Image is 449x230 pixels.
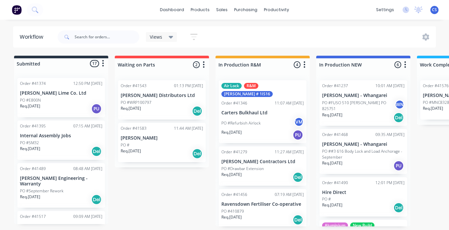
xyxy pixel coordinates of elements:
[261,5,292,15] div: productivity
[20,97,41,103] p: PO #E800N
[393,161,404,171] div: PU
[121,148,141,154] p: Req. [DATE]
[20,123,46,129] div: Order #41395
[221,129,242,135] p: Req. [DATE]
[244,83,258,89] div: R&M
[20,223,102,229] p: [PERSON_NAME] - Whangarei
[322,112,342,118] p: Req. [DATE]
[275,149,304,155] div: 11:27 AM [DATE]
[118,123,206,162] div: Order #4158311:44 AM [DATE][PERSON_NAME]PO #Req.[DATE]Del
[192,148,202,159] div: Del
[73,81,102,86] div: 12:50 PM [DATE]
[20,133,102,139] p: Internal Assembly Jobs
[221,201,304,207] p: Ravensdown Fertiliser Co-operative
[12,5,22,15] img: Factory
[219,146,306,186] div: Order #4127911:27 AM [DATE][PERSON_NAME] Contractors LtdPO #Drawbar ExtensionReq.[DATE]Del
[375,132,405,138] div: 09:35 AM [DATE]
[322,202,342,208] p: Req. [DATE]
[322,93,405,98] p: [PERSON_NAME] - Whangarei
[20,81,46,86] div: Order #41374
[393,202,404,213] div: Del
[221,208,244,214] p: PO #410879
[121,125,147,131] div: Order #41583
[17,121,105,160] div: Order #4139507:15 AM [DATE]Internal Assembly JobsPO #SM32Req.[DATE]Del
[322,142,405,147] p: [PERSON_NAME] - Whangarei
[121,83,147,89] div: Order #41543
[20,188,63,194] p: PO #September Rework
[73,166,102,172] div: 08:48 AM [DATE]
[322,222,348,228] div: Aluminium
[174,83,203,89] div: 01:13 PM [DATE]
[121,135,203,141] p: [PERSON_NAME]
[121,105,141,111] p: Req. [DATE]
[91,146,102,157] div: Del
[20,140,39,146] p: PO #SM32
[219,189,306,228] div: Order #4145607:19 AM [DATE]Ravensdown Fertiliser Co-operativePO #410879Req.[DATE]Del
[20,166,46,172] div: Order #41489
[322,196,331,202] p: PO #
[322,180,348,186] div: Order #41490
[75,30,139,44] input: Search for orders...
[319,129,407,174] div: Order #4146809:35 AM [DATE][PERSON_NAME] - WhangareiPO ##3 616 Body Lock and Load Anchorage - Sep...
[350,222,374,228] div: New Build
[221,110,304,116] p: Carters Bulkhaul Ltd
[20,194,40,200] p: Req. [DATE]
[393,112,404,123] div: Del
[20,33,46,41] div: Workflow
[121,93,203,98] p: [PERSON_NAME] Distributors Ltd
[17,78,105,117] div: Order #4137412:50 PM [DATE][PERSON_NAME] Lime Co. LtdPO #E800NReq.[DATE]PU
[17,163,105,208] div: Order #4148908:48 AM [DATE][PERSON_NAME] Engineering - WarrantyPO #September ReworkReq.[DATE]Del
[231,5,261,15] div: purchasing
[157,5,187,15] a: dashboard
[213,5,231,15] div: sales
[373,5,397,15] div: settings
[221,83,242,89] div: Air Lock
[73,123,102,129] div: 07:15 AM [DATE]
[73,214,102,220] div: 09:09 AM [DATE]
[91,104,102,114] div: PU
[20,176,102,187] p: [PERSON_NAME] Engineering - Warranty
[118,80,206,120] div: Order #4154301:13 PM [DATE][PERSON_NAME] Distributors LtdPO #WRP100797Req.[DATE]Del
[322,100,395,112] p: PO #FUSO 510 [PERSON_NAME] PO 825751
[187,5,213,15] div: products
[221,91,273,97] div: [PERSON_NAME] # 1IS16
[219,80,306,143] div: Air LockR&M[PERSON_NAME] # 1IS16Order #4134611:07 AM [DATE]Carters Bulkhaul LtdPO #Refurbish Airl...
[121,100,151,105] p: PO #WRP100797
[322,83,348,89] div: Order #41237
[20,103,40,109] p: Req. [DATE]
[20,90,102,96] p: [PERSON_NAME] Lime Co. Ltd
[192,106,202,116] div: Del
[221,214,242,220] p: Req. [DATE]
[221,100,247,106] div: Order #41346
[294,117,304,127] div: VM
[423,105,443,111] p: Req. [DATE]
[221,192,247,198] div: Order #41456
[293,130,303,140] div: PU
[322,160,342,166] p: Req. [DATE]
[293,215,303,225] div: Del
[293,172,303,182] div: Del
[174,125,203,131] div: 11:44 AM [DATE]
[221,120,261,126] p: PO #Refurbish Airlock
[20,214,46,220] div: Order #41517
[221,172,242,178] p: Req. [DATE]
[121,142,130,148] p: PO #
[427,208,442,223] iframe: Intercom live chat
[375,180,405,186] div: 12:01 PM [DATE]
[20,146,40,152] p: Req. [DATE]
[322,132,348,138] div: Order #41468
[375,83,405,89] div: 10:01 AM [DATE]
[221,149,247,155] div: Order #41279
[275,192,304,198] div: 07:19 AM [DATE]
[275,100,304,106] div: 11:07 AM [DATE]
[91,194,102,205] div: Del
[322,148,405,160] p: PO ##3 616 Body Lock and Load Anchorage - September
[395,100,405,109] div: WN
[322,190,405,195] p: Hire Direct
[221,159,304,164] p: [PERSON_NAME] Contractors Ltd
[221,166,264,172] p: PO #Drawbar Extension
[150,33,162,40] span: Views
[432,7,437,13] span: CS
[423,83,449,89] div: Order #41576
[319,80,407,126] div: Order #4123710:01 AM [DATE][PERSON_NAME] - WhangareiPO #FUSO 510 [PERSON_NAME] PO 825751WNReq.[DA...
